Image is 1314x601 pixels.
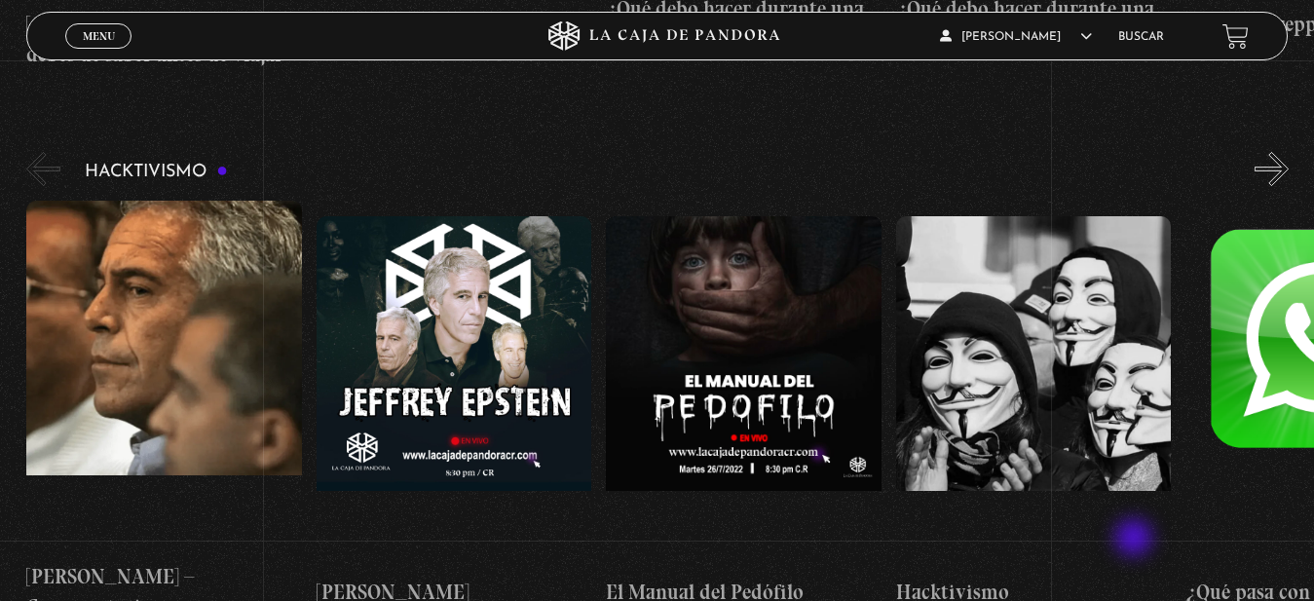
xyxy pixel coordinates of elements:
span: Cerrar [76,47,122,60]
a: View your shopping cart [1222,23,1249,50]
button: Next [1255,152,1289,186]
span: Menu [83,30,115,42]
h3: Hacktivismo [85,163,228,181]
button: Previous [26,152,60,186]
span: [PERSON_NAME] [940,31,1092,43]
h4: Apagones Eléctricos [317,9,592,40]
a: Buscar [1118,31,1164,43]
